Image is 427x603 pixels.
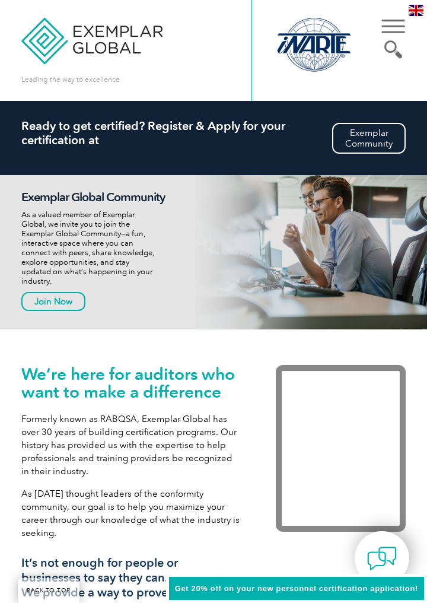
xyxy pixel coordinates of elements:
iframe: Exemplar Global: Working together to make a difference [276,365,406,532]
span: Get 20% off on your new personnel certification application! [175,584,418,593]
p: As a valued member of Exemplar Global, we invite you to join the Exemplar Global Community—a fun,... [21,210,178,286]
img: en [409,5,423,16]
p: As [DATE] thought leaders of the conformity community, our goal is to help you maximize your care... [21,487,240,539]
p: Formerly known as RABQSA, Exemplar Global has over 30 years of building certification programs. O... [21,412,240,478]
h2: Exemplar Global Community [21,190,178,204]
h1: We’re here for auditors who want to make a difference [21,365,240,401]
a: BACK TO TOP [18,578,79,603]
h3: It’s not enough for people or businesses to say they can. We provide a way to prove they can. [21,556,240,600]
h2: Ready to get certified? Register & Apply for your certification at [21,119,406,147]
p: Leading the way to excellence [21,73,120,86]
a: Join Now [21,292,85,311]
img: contact-chat.png [367,544,397,573]
a: ExemplarCommunity [332,123,406,154]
